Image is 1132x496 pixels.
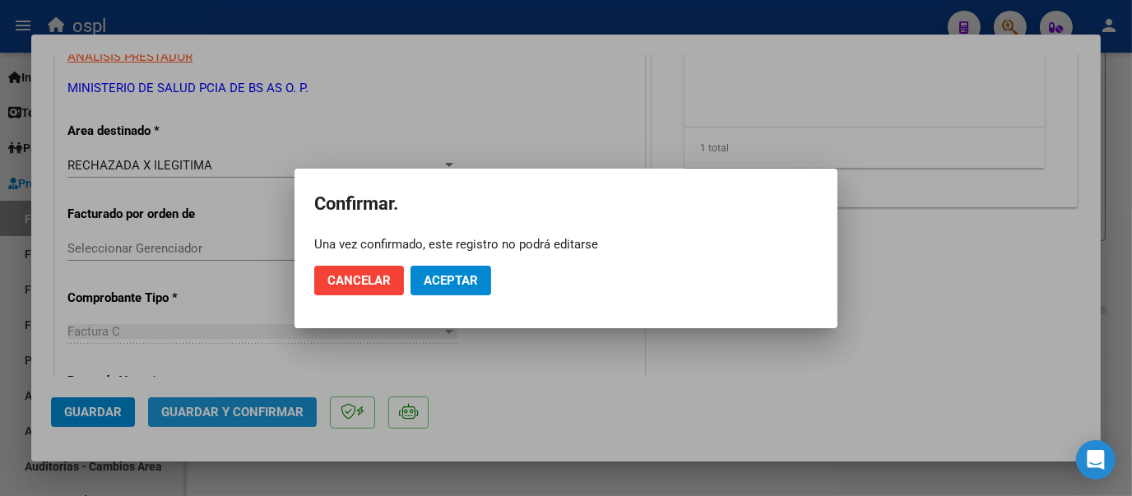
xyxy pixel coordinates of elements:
[314,266,404,295] button: Cancelar
[327,273,391,288] span: Cancelar
[314,236,818,253] div: Una vez confirmado, este registro no podrá editarse
[411,266,491,295] button: Aceptar
[1076,440,1116,480] div: Open Intercom Messenger
[424,273,478,288] span: Aceptar
[314,188,818,220] h2: Confirmar.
